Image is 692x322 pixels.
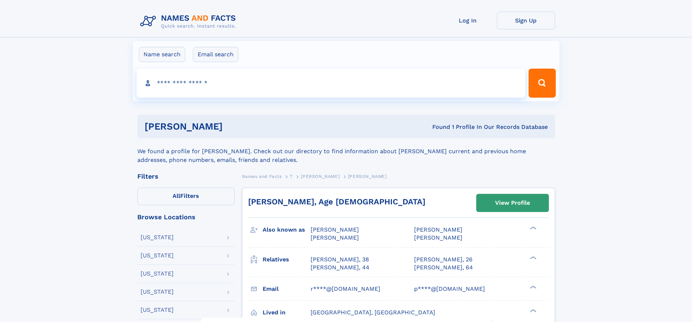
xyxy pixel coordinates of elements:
[290,172,293,181] a: T
[137,12,242,31] img: Logo Names and Facts
[311,256,369,264] a: [PERSON_NAME], 38
[528,226,537,231] div: ❯
[528,255,537,260] div: ❯
[497,12,555,29] a: Sign Up
[263,283,311,295] h3: Email
[414,264,473,272] a: [PERSON_NAME], 64
[311,226,359,233] span: [PERSON_NAME]
[528,308,537,313] div: ❯
[327,123,548,131] div: Found 1 Profile In Our Records Database
[301,172,340,181] a: [PERSON_NAME]
[141,271,174,277] div: [US_STATE]
[414,234,462,241] span: [PERSON_NAME]
[137,69,526,98] input: search input
[311,309,435,316] span: [GEOGRAPHIC_DATA], [GEOGRAPHIC_DATA]
[311,234,359,241] span: [PERSON_NAME]
[141,235,174,240] div: [US_STATE]
[145,122,328,131] h1: [PERSON_NAME]
[263,224,311,236] h3: Also known as
[290,174,293,179] span: T
[263,253,311,266] h3: Relatives
[263,306,311,319] h3: Lived in
[439,12,497,29] a: Log In
[193,47,238,62] label: Email search
[301,174,340,179] span: [PERSON_NAME]
[137,188,235,205] label: Filters
[477,194,549,212] a: View Profile
[242,172,282,181] a: Names and Facts
[141,307,174,313] div: [US_STATE]
[141,253,174,258] div: [US_STATE]
[137,214,235,220] div: Browse Locations
[495,195,530,211] div: View Profile
[348,174,387,179] span: [PERSON_NAME]
[248,197,425,206] a: [PERSON_NAME], Age [DEMOGRAPHIC_DATA]
[139,47,185,62] label: Name search
[137,173,235,180] div: Filters
[311,264,369,272] a: [PERSON_NAME], 44
[528,285,537,289] div: ❯
[529,69,555,98] button: Search Button
[137,138,555,164] div: We found a profile for [PERSON_NAME]. Check out our directory to find information about [PERSON_N...
[141,289,174,295] div: [US_STATE]
[414,256,473,264] a: [PERSON_NAME], 26
[173,192,180,199] span: All
[414,226,462,233] span: [PERSON_NAME]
